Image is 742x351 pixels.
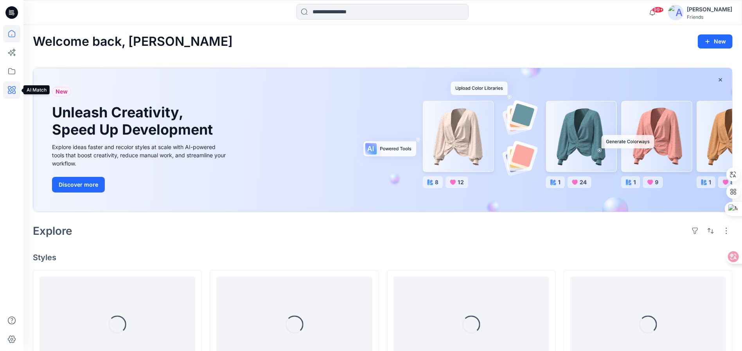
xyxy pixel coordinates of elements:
span: 99+ [652,7,664,13]
h2: Welcome back, [PERSON_NAME] [33,34,233,49]
div: Explore ideas faster and recolor styles at scale with AI-powered tools that boost creativity, red... [52,143,228,167]
div: Friends [687,14,732,20]
button: New [698,34,733,49]
h2: Explore [33,225,72,237]
span: New [56,87,68,96]
a: Discover more [52,177,228,193]
h4: Styles [33,253,733,262]
button: Discover more [52,177,105,193]
div: [PERSON_NAME] [687,5,732,14]
img: avatar [668,5,684,20]
h1: Unleash Creativity, Speed Up Development [52,104,216,138]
